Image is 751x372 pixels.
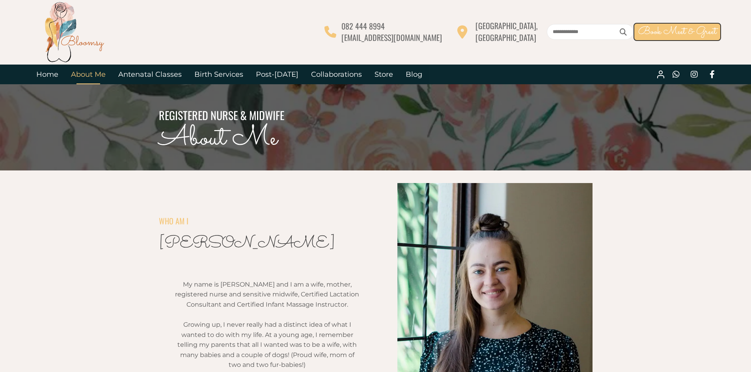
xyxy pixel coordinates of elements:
[250,65,305,84] a: Post-[DATE]
[30,65,65,84] a: Home
[341,31,442,43] span: [EMAIL_ADDRESS][DOMAIN_NAME]
[475,31,536,43] span: [GEOGRAPHIC_DATA]
[638,24,716,39] span: Book Meet & Greet
[159,118,277,159] span: About Me
[159,107,284,123] span: REGISTERED NURSE & MIDWIFE
[341,20,385,32] span: 082 444 8994
[634,23,721,41] a: Book Meet & Greet
[175,281,359,308] span: My name is [PERSON_NAME] and I am a wife, mother, registered nurse and sensitive midwife, Certifi...
[305,65,368,84] a: Collaborations
[159,215,188,227] span: WHO AM I
[177,321,357,368] span: Growing up, I never really had a distinct idea of what I wanted to do with my life. At a young ag...
[112,65,188,84] a: Antenatal Classes
[399,65,429,84] a: Blog
[65,65,112,84] a: About Me
[188,65,250,84] a: Birth Services
[159,232,335,256] span: [PERSON_NAME]
[43,0,106,63] img: Bloomsy
[368,65,399,84] a: Store
[475,20,538,31] span: [GEOGRAPHIC_DATA],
